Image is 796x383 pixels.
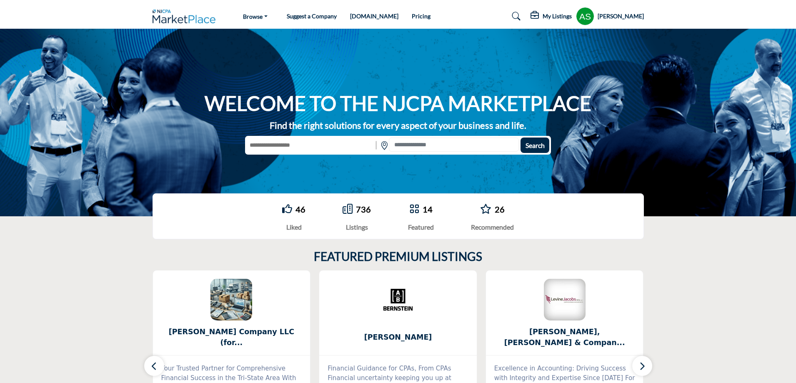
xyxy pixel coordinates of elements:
img: Bernstein [377,279,419,320]
a: Search [504,10,526,23]
button: Search [521,138,549,153]
h5: [PERSON_NAME] [598,12,644,20]
b: Bernstein [332,326,464,348]
a: [PERSON_NAME] Company LLC (for... [153,326,310,348]
img: Kinney Company LLC (formerly Jampol Kinney) [210,279,252,320]
a: Pricing [412,13,431,20]
a: 736 [356,204,371,214]
a: 46 [295,204,305,214]
img: Levine, Jacobs & Company, LLC [544,279,586,320]
div: My Listings [531,11,572,21]
a: 26 [495,204,505,214]
a: 14 [423,204,433,214]
i: Go to Liked [282,204,292,214]
button: Show hide supplier dropdown [576,7,594,25]
div: Listings [343,222,371,232]
a: Go to Recommended [480,204,491,215]
span: [PERSON_NAME] [332,332,464,343]
div: Recommended [471,222,514,232]
img: Site Logo [153,10,220,23]
a: Browse [237,10,273,22]
span: [PERSON_NAME], [PERSON_NAME] & Compan... [498,326,631,348]
a: Go to Featured [409,204,419,215]
a: [DOMAIN_NAME] [350,13,398,20]
img: Rectangle%203585.svg [374,138,378,153]
a: [PERSON_NAME], [PERSON_NAME] & Compan... [486,326,643,348]
div: Liked [282,222,305,232]
strong: Find the right solutions for every aspect of your business and life. [270,120,526,131]
span: Search [526,141,545,149]
h1: WELCOME TO THE NJCPA MARKETPLACE [205,90,591,116]
b: Kinney Company LLC (formerly Jampol Kinney) [165,326,298,348]
h5: My Listings [543,13,572,20]
b: Levine, Jacobs & Company, LLC [498,326,631,348]
a: Suggest a Company [287,13,337,20]
span: [PERSON_NAME] Company LLC (for... [165,326,298,348]
a: [PERSON_NAME] [319,326,477,348]
div: Featured [408,222,434,232]
h2: FEATURED PREMIUM LISTINGS [314,250,482,264]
